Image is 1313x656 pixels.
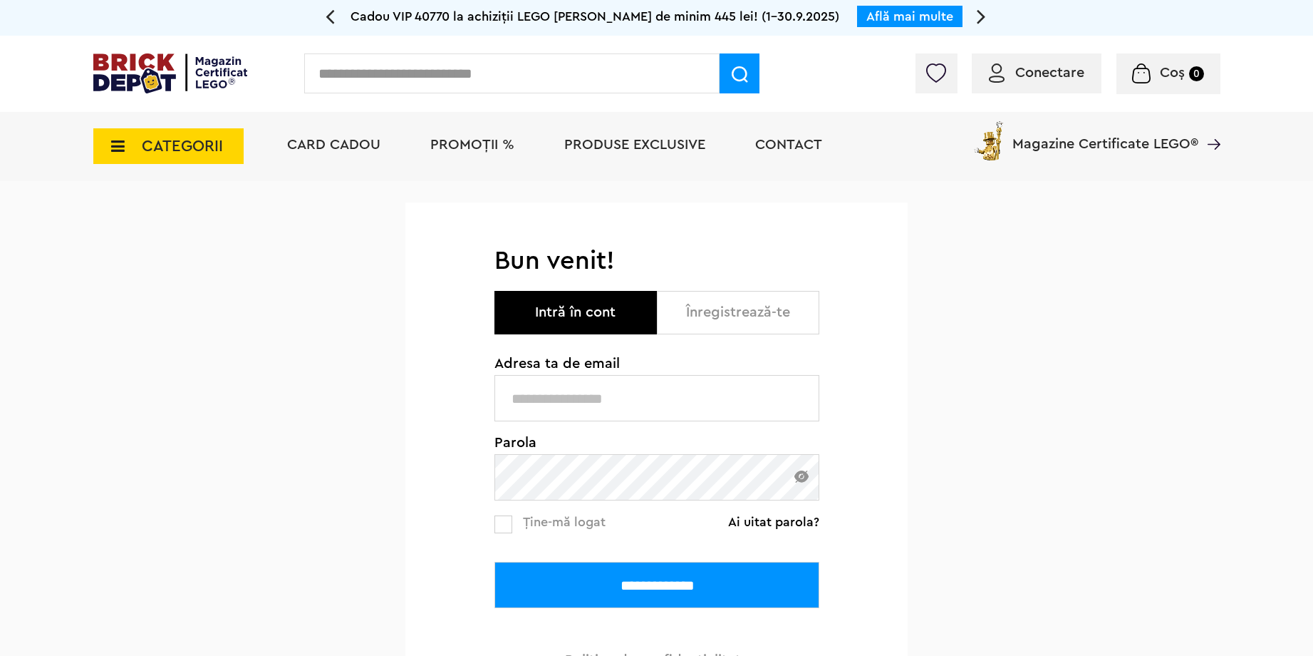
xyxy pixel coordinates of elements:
span: Coș [1160,66,1185,80]
span: Cadou VIP 40770 la achiziții LEGO [PERSON_NAME] de minim 445 lei! (1-30.9.2025) [351,10,839,23]
a: Contact [755,138,822,152]
span: CATEGORII [142,138,223,154]
span: Adresa ta de email [494,357,819,371]
button: Înregistrează-te [657,291,819,334]
a: Află mai multe [866,10,953,23]
h1: Bun venit! [494,245,819,277]
span: Magazine Certificate LEGO® [1012,118,1198,151]
a: PROMOȚII % [430,138,514,152]
span: Ține-mă logat [523,516,606,528]
small: 0 [1189,66,1204,81]
a: Produse exclusive [564,138,705,152]
button: Intră în cont [494,291,657,334]
a: Conectare [989,66,1084,80]
span: Parola [494,436,819,450]
a: Magazine Certificate LEGO® [1198,118,1220,133]
span: Conectare [1015,66,1084,80]
a: Ai uitat parola? [728,515,819,529]
a: Card Cadou [287,138,380,152]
